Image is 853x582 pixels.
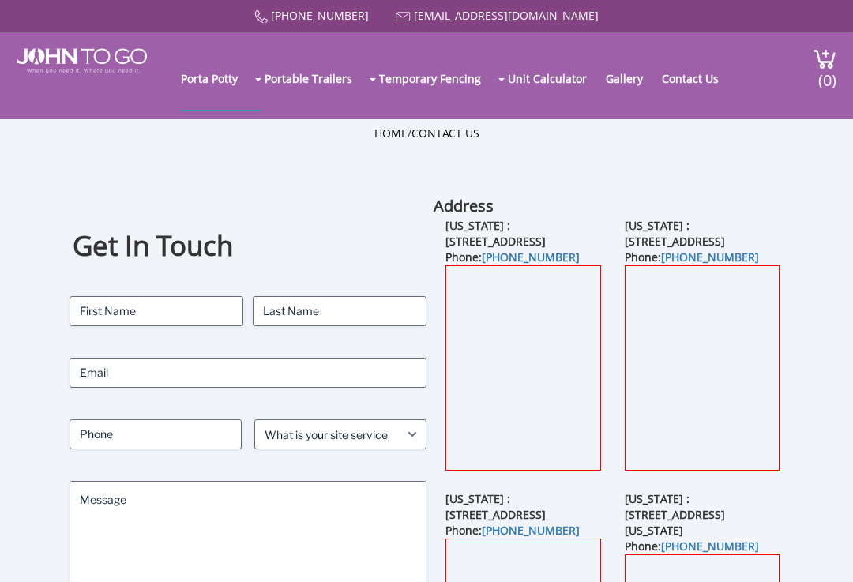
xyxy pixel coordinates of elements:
[508,47,603,110] a: Unit Calculator
[625,539,759,554] b: Phone:
[396,12,411,22] img: Mail
[265,47,368,110] a: Portable Trailers
[411,126,479,141] a: Contact Us
[625,218,725,249] b: [US_STATE] : [STREET_ADDRESS]
[445,250,580,265] b: Phone:
[374,126,479,141] ul: /
[625,491,725,538] b: [US_STATE] : [STREET_ADDRESS][US_STATE]
[181,47,254,110] a: Porta Potty
[271,8,369,23] a: [PHONE_NUMBER]
[70,419,242,449] input: Phone
[374,126,408,141] a: Home
[662,47,735,110] a: Contact Us
[445,523,580,538] b: Phone:
[813,48,836,69] img: cart a
[790,519,853,582] button: Live Chat
[414,8,599,23] a: [EMAIL_ADDRESS][DOMAIN_NAME]
[70,296,243,326] input: First Name
[70,358,426,388] input: Email
[73,227,423,265] h1: Get In Touch
[482,250,580,265] a: [PHONE_NUMBER]
[254,10,268,24] img: Call
[482,523,580,538] a: [PHONE_NUMBER]
[661,250,759,265] a: [PHONE_NUMBER]
[445,218,546,249] b: [US_STATE] : [STREET_ADDRESS]
[625,250,759,265] b: Phone:
[661,539,759,554] a: [PHONE_NUMBER]
[434,195,494,216] b: Address
[17,48,147,73] img: JOHN to go
[379,47,497,110] a: Temporary Fencing
[253,296,426,326] input: Last Name
[445,491,546,522] b: [US_STATE] : [STREET_ADDRESS]
[817,57,836,91] span: (0)
[606,47,659,110] a: Gallery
